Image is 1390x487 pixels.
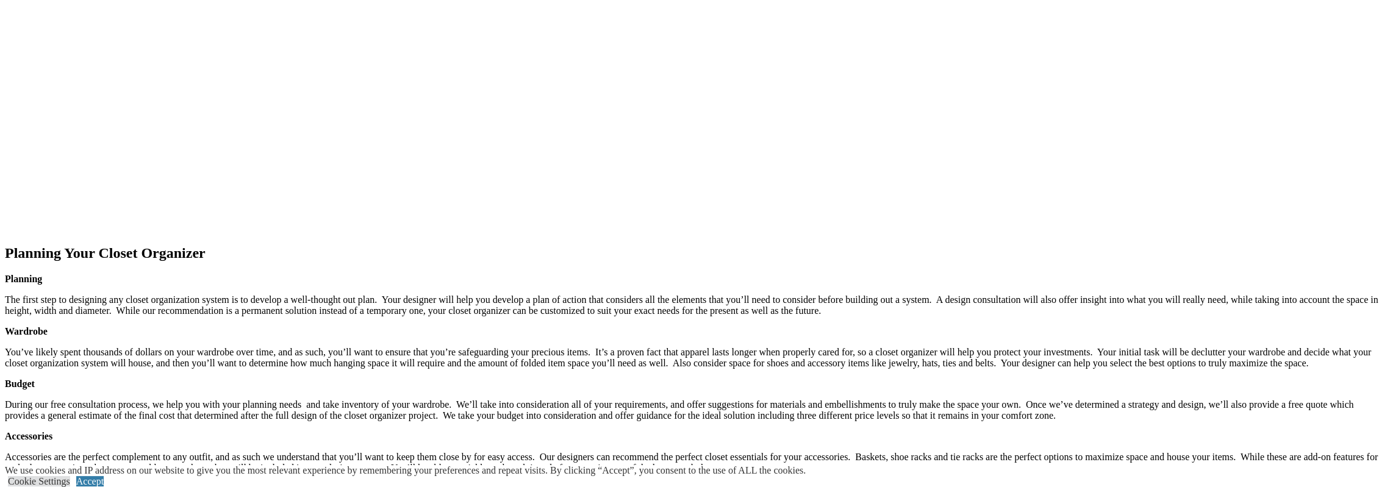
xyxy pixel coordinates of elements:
[5,431,52,441] strong: Accessories
[5,452,1385,474] p: Accessories are the perfect complement to any outfit, and as such we understand that you’ll want ...
[5,465,806,476] div: We use cookies and IP address on our website to give you the most relevant experience by remember...
[76,476,104,486] a: Accept
[5,294,1385,316] p: The first step to designing any closet organization system is to develop a well-thought out plan....
[8,476,70,486] a: Cookie Settings
[5,379,35,389] strong: Budget
[5,347,1385,369] p: You’ve likely spent thousands of dollars on your wardrobe over time, and as such, you’ll want to ...
[5,326,48,336] strong: Wardrobe
[5,245,1385,261] h2: Planning Your Closet Organizer
[5,399,1385,421] p: During our free consultation process, we help you with your planning needs and take inventory of ...
[5,274,42,284] strong: Planning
